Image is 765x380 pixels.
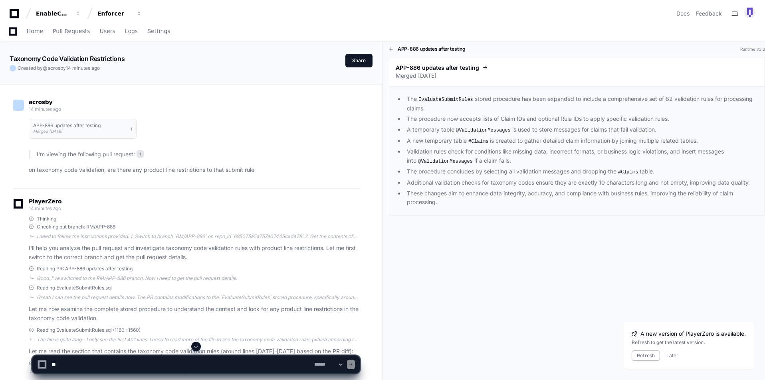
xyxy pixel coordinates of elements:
span: APP-886 updates after testing [396,64,479,72]
iframe: Open customer support [739,354,761,375]
p: I'm viewing the following pull request: [37,150,360,159]
span: Merged [DATE] [33,129,62,134]
div: Great! I can see the pull request details now. The PR contains modifications to the `EvaluateSubm... [37,294,360,301]
li: A new temporary table is created to gather detailed claim information by joining multiple related... [404,136,758,146]
a: Home [27,22,43,41]
button: APP-886 updates after testingMerged [DATE]1 [29,119,137,139]
span: 14 minutes ago [29,106,61,112]
code: EvaluateSubmitRules [417,96,475,103]
p: Merged [DATE] [396,72,758,80]
p: Let me now examine the complete stored procedure to understand the context and look for any produ... [29,305,360,323]
p: on taxonomy code validation, are there any product line restrictions to that submit rule [29,165,360,175]
span: @ [43,65,48,71]
span: Reading EvaluateSubmitRules.sql (1160 : 1560) [37,327,141,333]
div: Enforcer [97,10,132,18]
app-text-character-animate: Taxonomy Code Validation Restrictions [10,55,125,63]
span: 1 [137,150,144,158]
li: These changes aim to enhance data integrity, accuracy, and compliance with business rules, improv... [404,189,758,207]
code: #Claims [616,169,640,176]
button: Later [666,352,678,359]
span: Created by [18,65,100,71]
a: APP-886 updates after testing [396,64,758,72]
a: Docs [676,10,690,18]
span: Settings [147,29,170,33]
li: The procedure now accepts lists of Claim IDs and optional Rule IDs to apply specific validation r... [404,114,758,124]
span: Reading EvaluateSubmitRules.sql [37,285,112,291]
p: I'll help you analyze the pull request and investigate taxonomy code validation rules with produc... [29,244,360,262]
span: Checking out branch: RM/APP-886 [37,224,115,230]
a: Users [100,22,115,41]
div: The file is quite long - I only see the first 401 lines. I need to read more of the file to see t... [37,337,360,343]
button: Refresh [632,350,660,361]
code: @ValidationMessages [454,127,512,134]
button: Enforcer [94,6,145,21]
span: acrosby [48,65,66,71]
code: @ValidationMessages [416,158,474,165]
li: The stored procedure has been expanded to include a comprehensive set of 82 validation rules for ... [404,95,758,113]
li: Validation rules check for conditions like missing data, incorrect formats, or business logic vio... [404,147,758,165]
span: PlayerZero [29,199,61,204]
div: Refresh to get the latest version. [632,339,746,346]
a: Pull Requests [53,22,90,41]
img: 120491586 [744,7,755,18]
div: EnableComp [36,10,70,18]
h1: APP-886 updates after testing [398,46,465,52]
h1: APP-886 updates after testing [33,123,101,128]
span: A new version of PlayerZero is available. [640,330,746,338]
span: Reading PR: APP-886 updates after testing [37,266,133,272]
button: Feedback [696,10,722,18]
span: Users [100,29,115,33]
a: Settings [147,22,170,41]
span: 14 minutes ago [29,205,61,211]
a: Logs [125,22,138,41]
code: #Claims [467,138,490,145]
span: Thinking [37,216,56,222]
span: acrosby [29,99,52,105]
span: 1 [131,126,132,132]
div: I need to follow the instructions provided: 1. Switch to branch `RM/APP-886` on repo_id `685075a5... [37,233,360,240]
div: Good, I've switched to the RM/APP-886 branch. Now I need to get the pull request details. [37,275,360,282]
li: A temporary table is used to store messages for claims that fail validation. [404,125,758,135]
li: The procedure concludes by selecting all validation messages and dropping the table. [404,167,758,177]
div: Runtime v3.0 [740,46,765,52]
span: 14 minutes ago [66,65,100,71]
span: Home [27,29,43,33]
li: Additional validation checks for taxonomy codes ensure they are exactly 10 characters long and no... [404,178,758,187]
button: Share [345,54,373,67]
span: Logs [125,29,138,33]
button: EnableComp [33,6,84,21]
span: Pull Requests [53,29,90,33]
